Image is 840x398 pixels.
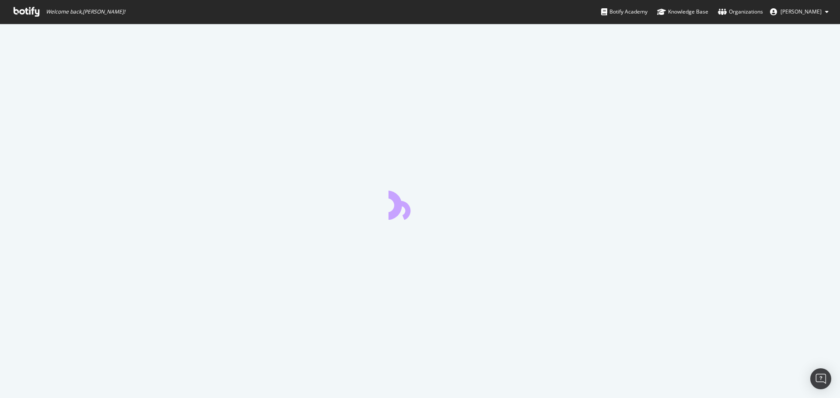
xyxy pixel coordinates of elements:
[780,8,822,15] span: Tom Neale
[810,368,831,389] div: Open Intercom Messenger
[763,5,836,19] button: [PERSON_NAME]
[657,7,708,16] div: Knowledge Base
[601,7,647,16] div: Botify Academy
[718,7,763,16] div: Organizations
[46,8,125,15] span: Welcome back, [PERSON_NAME] !
[388,188,451,220] div: animation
